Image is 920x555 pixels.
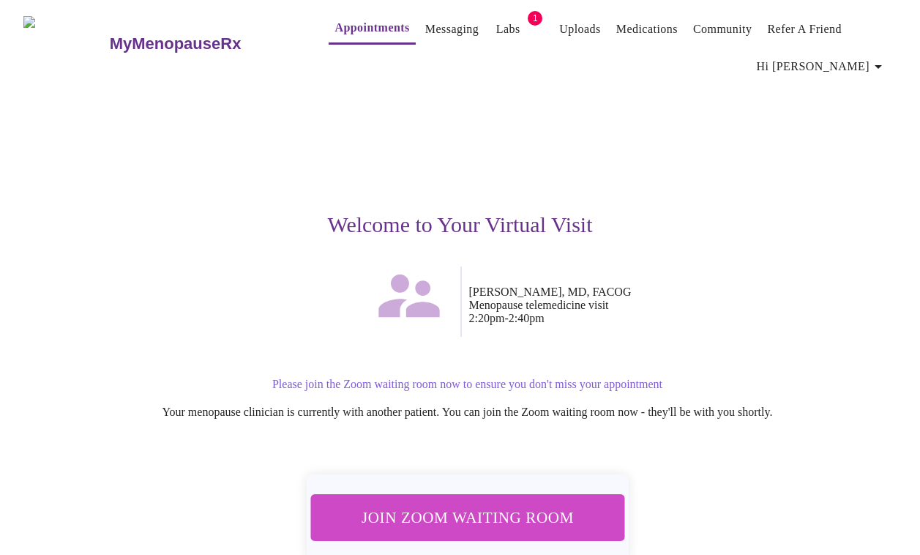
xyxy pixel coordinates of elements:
a: Refer a Friend [767,19,842,40]
a: Labs [496,19,520,40]
span: Join Zoom Waiting Room [329,504,605,531]
a: Community [693,19,752,40]
button: Hi [PERSON_NAME] [751,52,893,81]
p: Your menopause clinician is currently with another patient. You can join the Zoom waiting room no... [38,406,897,419]
button: Medications [610,15,684,44]
p: [PERSON_NAME], MD, FACOG Menopause telemedicine visit 2:20pm - 2:40pm [469,286,897,325]
a: MyMenopauseRx [108,18,299,70]
span: Hi [PERSON_NAME] [757,56,887,77]
button: Appointments [329,13,415,45]
button: Messaging [419,15,485,44]
h3: Welcome to Your Virtual Visit [23,212,897,237]
button: Uploads [553,15,607,44]
a: Appointments [334,18,409,38]
button: Labs [485,15,531,44]
span: 1 [528,11,542,26]
button: Join Zoom Waiting Room [310,494,624,540]
a: Messaging [425,19,479,40]
button: Refer a Friend [761,15,848,44]
h3: MyMenopauseRx [110,34,242,53]
a: Medications [616,19,678,40]
button: Community [687,15,758,44]
img: MyMenopauseRx Logo [23,16,108,71]
p: Please join the Zoom waiting room now to ensure you don't miss your appointment [38,378,897,391]
a: Uploads [559,19,601,40]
